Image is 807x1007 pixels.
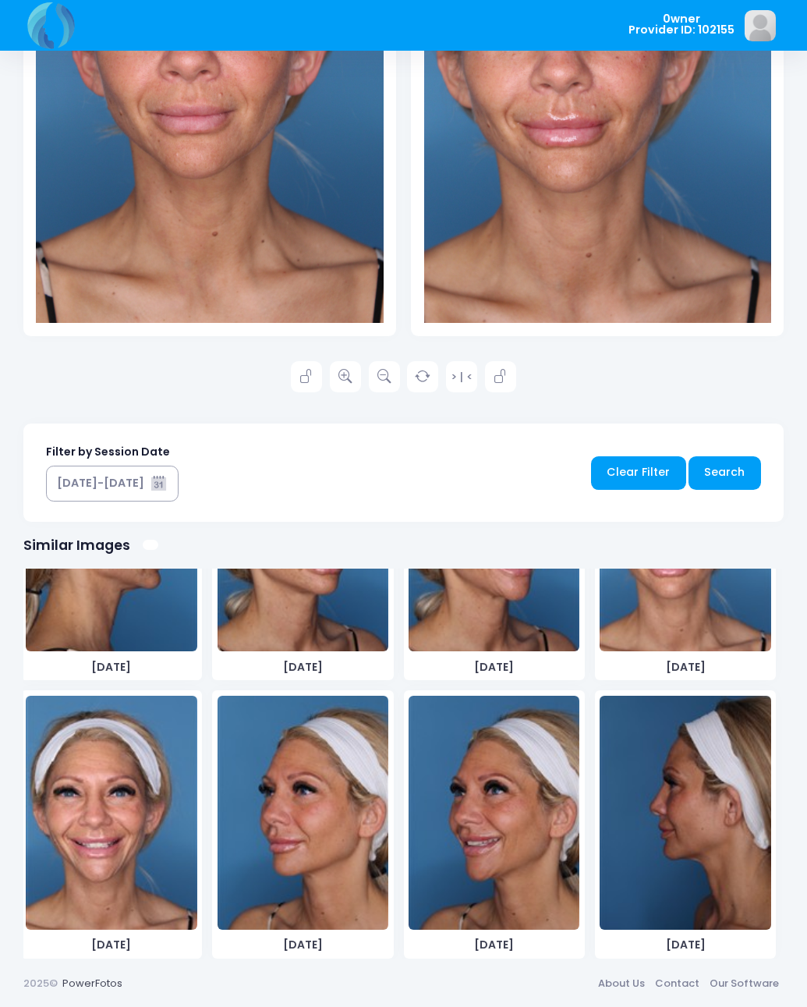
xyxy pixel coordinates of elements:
a: Contact [649,969,704,997]
a: About Us [593,969,649,997]
span: 2025© [23,976,58,991]
div: [DATE]-[DATE] [57,475,144,491]
img: image [600,696,770,930]
a: Our Software [704,969,784,997]
a: Clear Filter [591,456,686,490]
span: [DATE] [218,659,388,675]
a: Search [688,456,761,490]
img: image [26,696,196,930]
span: [DATE] [409,659,579,675]
span: [DATE] [26,937,196,953]
span: [DATE] [600,937,770,953]
span: [DATE] [26,659,196,675]
label: Filter by Session Date [46,444,170,460]
h1: Similar Images [23,537,130,553]
span: [DATE] [600,659,770,675]
span: [DATE] [218,937,388,953]
span: [DATE] [409,937,579,953]
img: image [409,696,579,930]
img: image [745,10,776,41]
a: > | < [446,361,477,392]
a: PowerFotos [62,976,122,991]
span: 0wner Provider ID: 102155 [628,13,734,36]
img: image [218,696,388,930]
